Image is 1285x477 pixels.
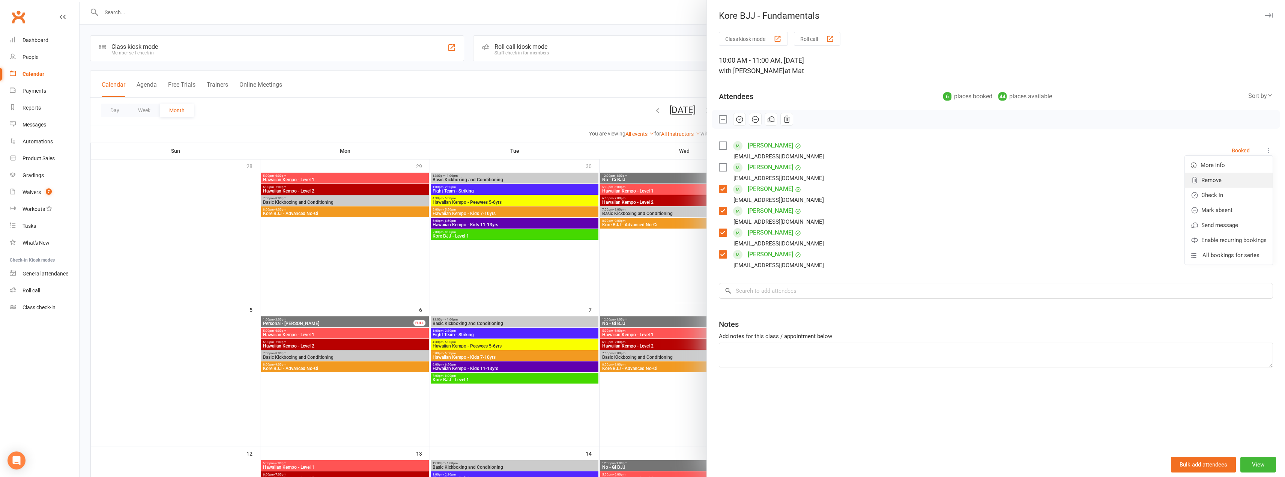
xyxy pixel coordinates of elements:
span: 7 [46,188,52,195]
a: [PERSON_NAME] [748,227,793,239]
a: Tasks [10,218,79,235]
div: Attendees [719,91,753,102]
a: Reports [10,99,79,116]
a: Roll call [10,282,79,299]
a: Gradings [10,167,79,184]
a: Remove [1185,173,1273,188]
a: Workouts [10,201,79,218]
input: Search to add attendees [719,283,1273,299]
div: Notes [719,319,739,330]
div: [EMAIL_ADDRESS][DOMAIN_NAME] [733,195,824,205]
div: [EMAIL_ADDRESS][DOMAIN_NAME] [733,217,824,227]
div: 6 [943,92,951,101]
div: 44 [998,92,1007,101]
button: View [1240,457,1276,472]
a: [PERSON_NAME] [748,183,793,195]
a: [PERSON_NAME] [748,205,793,217]
div: People [23,54,38,60]
div: Booked [1232,148,1250,153]
a: [PERSON_NAME] [748,248,793,260]
a: General attendance kiosk mode [10,265,79,282]
div: [EMAIL_ADDRESS][DOMAIN_NAME] [733,239,824,248]
span: More info [1201,161,1225,170]
button: Bulk add attendees [1171,457,1236,472]
div: Product Sales [23,155,55,161]
div: Add notes for this class / appointment below [719,332,1273,341]
div: Payments [23,88,46,94]
span: at Mat [785,67,804,75]
div: Class check-in [23,304,56,310]
div: What's New [23,240,50,246]
div: Waivers [23,189,41,195]
div: Tasks [23,223,36,229]
a: Mark absent [1185,203,1273,218]
a: Messages [10,116,79,133]
div: General attendance [23,271,68,277]
a: Class kiosk mode [10,299,79,316]
div: [EMAIL_ADDRESS][DOMAIN_NAME] [733,152,824,161]
a: All bookings for series [1185,248,1273,263]
a: [PERSON_NAME] [748,140,793,152]
div: Open Intercom Messenger [8,451,26,469]
a: Waivers 7 [10,184,79,201]
div: [EMAIL_ADDRESS][DOMAIN_NAME] [733,260,824,270]
span: All bookings for series [1202,251,1259,260]
a: Automations [10,133,79,150]
a: More info [1185,158,1273,173]
div: Calendar [23,71,44,77]
a: Send message [1185,218,1273,233]
a: Enable recurring bookings [1185,233,1273,248]
button: Class kiosk mode [719,32,788,46]
a: [PERSON_NAME] [748,161,793,173]
div: Reports [23,105,41,111]
div: Gradings [23,172,44,178]
div: Kore BJJ - Fundamentals [707,11,1285,21]
a: Product Sales [10,150,79,167]
a: Clubworx [9,8,28,26]
div: [EMAIL_ADDRESS][DOMAIN_NAME] [733,173,824,183]
a: Payments [10,83,79,99]
a: Check in [1185,188,1273,203]
div: Messages [23,122,46,128]
a: People [10,49,79,66]
div: places booked [943,91,992,102]
div: Automations [23,138,53,144]
div: Workouts [23,206,45,212]
div: Dashboard [23,37,48,43]
span: with [PERSON_NAME] [719,67,785,75]
a: What's New [10,235,79,251]
a: Calendar [10,66,79,83]
div: Sort by [1248,91,1273,101]
a: Dashboard [10,32,79,49]
div: 10:00 AM - 11:00 AM, [DATE] [719,55,1273,76]
div: Roll call [23,287,40,293]
div: places available [998,91,1052,102]
button: Roll call [794,32,840,46]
